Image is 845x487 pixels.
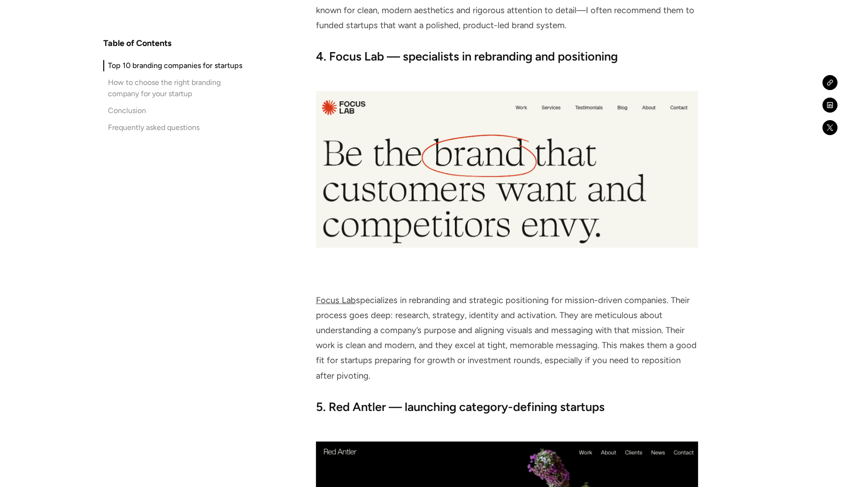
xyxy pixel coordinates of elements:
a: Frequently asked questions [103,122,252,133]
div: Top 10 branding companies for startups [108,60,242,71]
strong: 5. Red Antler — launching category-defining startups [316,400,605,414]
img: Focus Lab [316,91,698,247]
a: Top 10 branding companies for startups [103,60,252,71]
p: specializes in rebranding and strategic positioning for mission-driven companies. Their process g... [316,293,698,383]
a: Focus Lab [316,295,356,305]
h4: Table of Contents [103,38,171,49]
strong: 4. Focus Lab — specialists in rebranding and positioning [316,49,618,63]
div: Conclusion [108,105,146,116]
div: Frequently asked questions [108,122,200,133]
a: How to choose the right branding company for your startup [103,77,252,99]
div: How to choose the right branding company for your startup [108,77,252,99]
a: Conclusion [103,105,252,116]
